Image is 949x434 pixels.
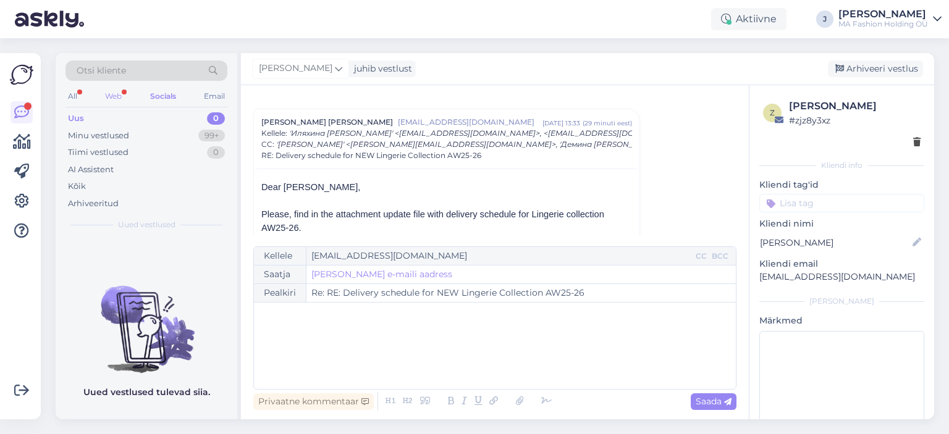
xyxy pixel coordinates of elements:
[709,251,731,262] div: BCC
[261,140,274,149] span: CC :
[828,61,923,77] div: Arhiveeri vestlus
[68,164,114,176] div: AI Assistent
[759,217,924,230] p: Kliendi nimi
[696,396,732,407] span: Saada
[261,117,393,128] span: [PERSON_NAME] [PERSON_NAME]
[201,88,227,104] div: Email
[693,251,709,262] div: CC
[261,182,360,192] span: Dear [PERSON_NAME],
[118,219,175,230] span: Uued vestlused
[254,284,306,302] div: Pealkiri
[759,257,924,270] p: Kliendi email
[349,62,412,75] div: juhib vestlust
[583,119,632,128] div: ( 29 minuti eest )
[68,130,129,142] div: Minu vestlused
[838,9,928,19] div: [PERSON_NAME]
[68,198,119,210] div: Arhiveeritud
[838,19,928,29] div: MA Fashion Holding OÜ
[65,88,80,104] div: All
[253,393,374,410] div: Privaatne kommentaar
[207,112,225,125] div: 0
[148,88,179,104] div: Socials
[254,247,306,265] div: Kellele
[542,119,580,128] div: [DATE] 13:33
[816,10,833,28] div: J
[56,264,237,375] img: No chats
[207,146,225,159] div: 0
[789,99,921,114] div: [PERSON_NAME]
[77,64,126,77] span: Otsi kliente
[759,160,924,171] div: Kliendi info
[10,63,33,86] img: Askly Logo
[759,194,924,212] input: Lisa tag
[259,62,332,75] span: [PERSON_NAME]
[83,386,210,399] p: Uued vestlused tulevad siia.
[306,247,693,265] input: Recepient...
[261,209,604,233] span: Please, find in the attachment update file with delivery schedule for Lingerie collection AW25-26.
[311,268,452,281] a: [PERSON_NAME] e-maili aadress
[770,108,775,117] span: z
[789,114,921,127] div: # zjz8y3xz
[198,130,225,142] div: 99+
[711,8,787,30] div: Aktiivne
[759,178,924,191] p: Kliendi tag'id
[838,9,942,29] a: [PERSON_NAME]MA Fashion Holding OÜ
[103,88,124,104] div: Web
[759,270,924,283] p: [EMAIL_ADDRESS][DOMAIN_NAME]
[759,296,924,307] div: [PERSON_NAME]
[254,265,306,283] div: Saatja
[398,117,542,128] span: [EMAIL_ADDRESS][DOMAIN_NAME]
[68,146,129,159] div: Tiimi vestlused
[760,236,910,249] input: Lisa nimi
[68,112,84,125] div: Uus
[68,180,86,193] div: Kõik
[261,150,481,161] span: RE: Delivery schedule for NEW Lingerie Collection AW25-26
[759,314,924,327] p: Märkmed
[261,128,287,138] span: Kellele :
[306,284,736,302] input: Write subject here...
